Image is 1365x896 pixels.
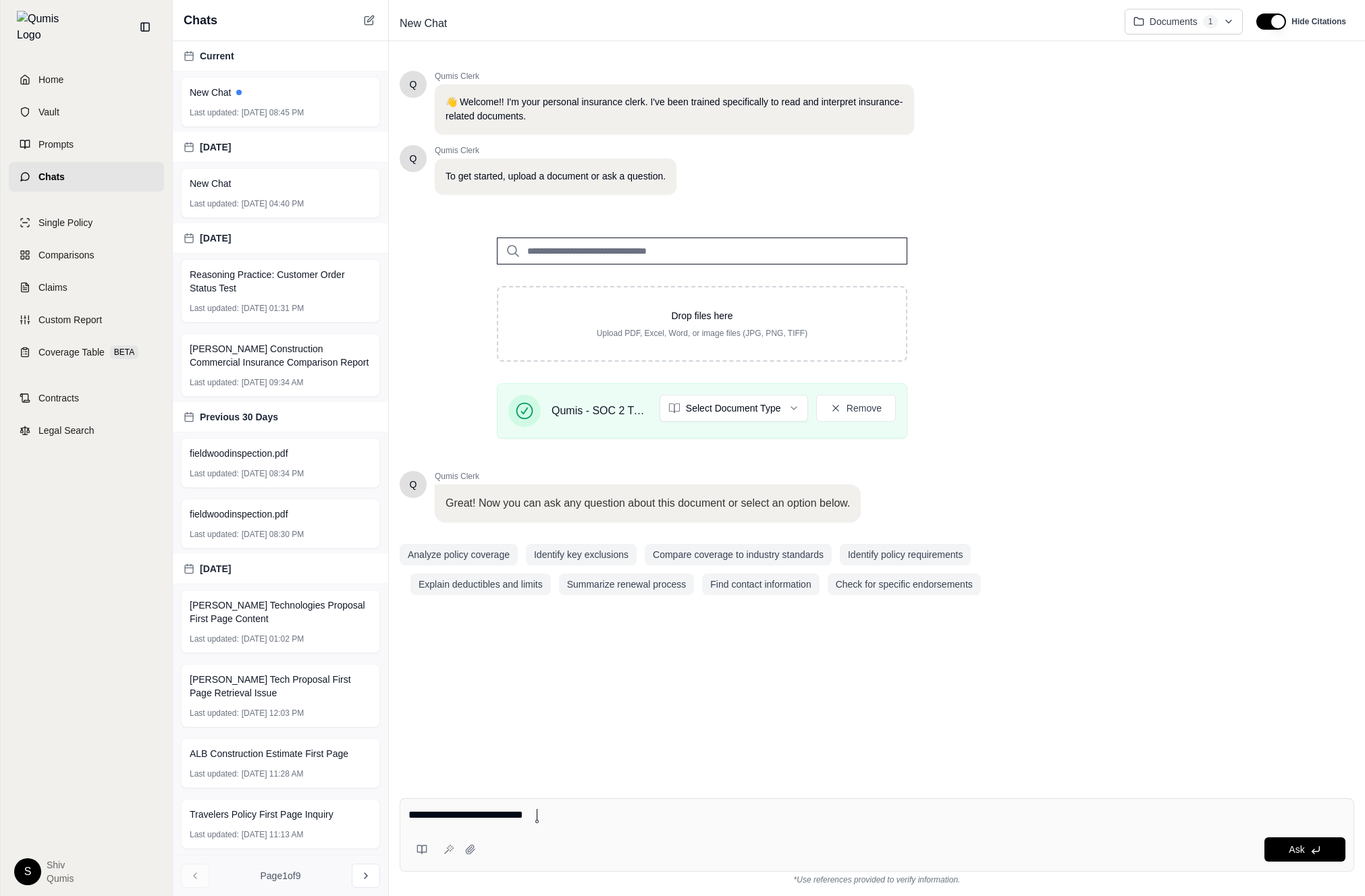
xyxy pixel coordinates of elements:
span: Last updated: [190,708,239,719]
span: Qumis Clerk [435,145,676,156]
span: Hello [410,478,417,491]
span: Legal Search [38,424,95,437]
span: [DATE] 12:03 PM [242,708,304,719]
p: Great! Now you can ask any question about this document or select an option below. [446,495,850,511]
span: [PERSON_NAME] Tech Proposal First Page Retrieval Issue [190,673,371,700]
p: 👋 Welcome!! I'm your personal insurance clerk. I've been trained specifically to read and interpr... [446,95,903,123]
span: Chats [38,170,65,184]
span: Page 1 of 9 [261,869,301,883]
a: Contracts [9,383,164,413]
a: Legal Search [9,416,164,445]
button: Collapse sidebar [134,16,156,38]
span: Single Policy [38,216,92,229]
span: [PERSON_NAME] Technologies Proposal First Page Content [190,598,371,625]
div: Edit Title [394,13,1114,34]
span: Prompts [38,138,74,151]
span: Previous 30 Days [200,410,278,424]
span: [DATE] 08:34 PM [242,468,304,479]
span: Home [38,73,63,86]
span: [DATE] 01:31 PM [242,303,304,314]
span: Qumis Clerk [435,71,914,82]
a: Coverage TableBETA [9,337,164,367]
span: [DATE] 08:45 PM [242,107,304,118]
button: New Chat [361,12,377,28]
span: [DATE] 11:28 AM [242,768,304,779]
img: Qumis Logo [17,11,68,43]
span: Shiv [47,858,74,872]
a: Comparisons [9,240,164,270]
span: [DATE] 11:13 AM [242,829,304,840]
span: New Chat [190,177,231,190]
span: Travelers Policy First Page Inquiry [190,808,333,821]
span: Comparisons [38,248,94,262]
p: Drop files here [520,309,884,323]
span: Contracts [38,391,79,405]
span: New Chat [394,13,452,34]
span: [DATE] 01:02 PM [242,634,304,644]
button: Summarize renewal process [559,573,695,595]
p: Upload PDF, Excel, Word, or image files (JPG, PNG, TIFF) [520,328,884,339]
span: [DATE] [200,140,231,154]
span: Claims [38,281,68,294]
span: Last updated: [190,768,239,779]
span: Qumis Clerk [435,471,861,482]
a: Prompts [9,130,164,159]
span: Last updated: [190,468,239,479]
p: To get started, upload a document or ask a question. [446,169,666,184]
span: Chats [184,11,217,30]
button: Check for specific endorsements [828,573,981,595]
span: Last updated: [190,303,239,314]
button: Explain deductibles and limits [410,573,551,595]
span: [DATE] [200,562,231,576]
span: fieldwoodinspection.pdf [190,447,288,460]
span: Last updated: [190,634,239,644]
a: Chats [9,162,164,192]
span: Last updated: [190,377,239,388]
span: New Chat [190,86,231,99]
span: Ask [1289,844,1304,855]
span: Last updated: [190,829,239,840]
span: fieldwoodinspection.pdf [190,507,288,521]
span: Documents [1150,15,1198,28]
span: [DATE] [200,231,231,245]
a: Single Policy [9,208,164,237]
span: Vault [38,105,59,119]
button: Compare coverage to industry standards [645,544,832,565]
span: Qumis - SOC 2 Type I - 2024 (1).pdf [552,403,649,419]
span: Last updated: [190,529,239,540]
span: [PERSON_NAME] Construction Commercial Insurance Comparison Report [190,342,371,369]
button: Documents1 [1125,9,1243,34]
span: Current [200,49,234,63]
span: Hello [410,152,417,165]
span: BETA [110,345,138,359]
button: Identify policy requirements [840,544,971,565]
button: Remove [816,395,896,422]
button: Ask [1264,837,1345,862]
button: Find contact information [702,573,819,595]
span: [DATE] 04:40 PM [242,198,304,209]
span: [DATE] 09:34 AM [242,377,304,388]
span: Qumis [47,872,74,885]
span: Hide Citations [1291,16,1346,27]
span: Custom Report [38,313,102,327]
div: *Use references provided to verify information. [400,872,1354,885]
span: Last updated: [190,107,239,118]
button: Identify key exclusions [526,544,637,565]
span: Coverage Table [38,345,105,359]
span: Reasoning Practice: Customer Order Status Test [190,268,371,295]
span: Last updated: [190,198,239,209]
div: S [14,858,41,885]
span: [DATE] 08:30 PM [242,529,304,540]
span: 1 [1203,15,1219,28]
span: ALB Construction Estimate First Page [190,747,348,760]
a: Claims [9,273,164,302]
span: Hello [410,78,417,91]
button: Analyze policy coverage [400,544,518,565]
a: Custom Report [9,305,164,335]
a: Home [9,65,164,94]
a: Vault [9,97,164,127]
